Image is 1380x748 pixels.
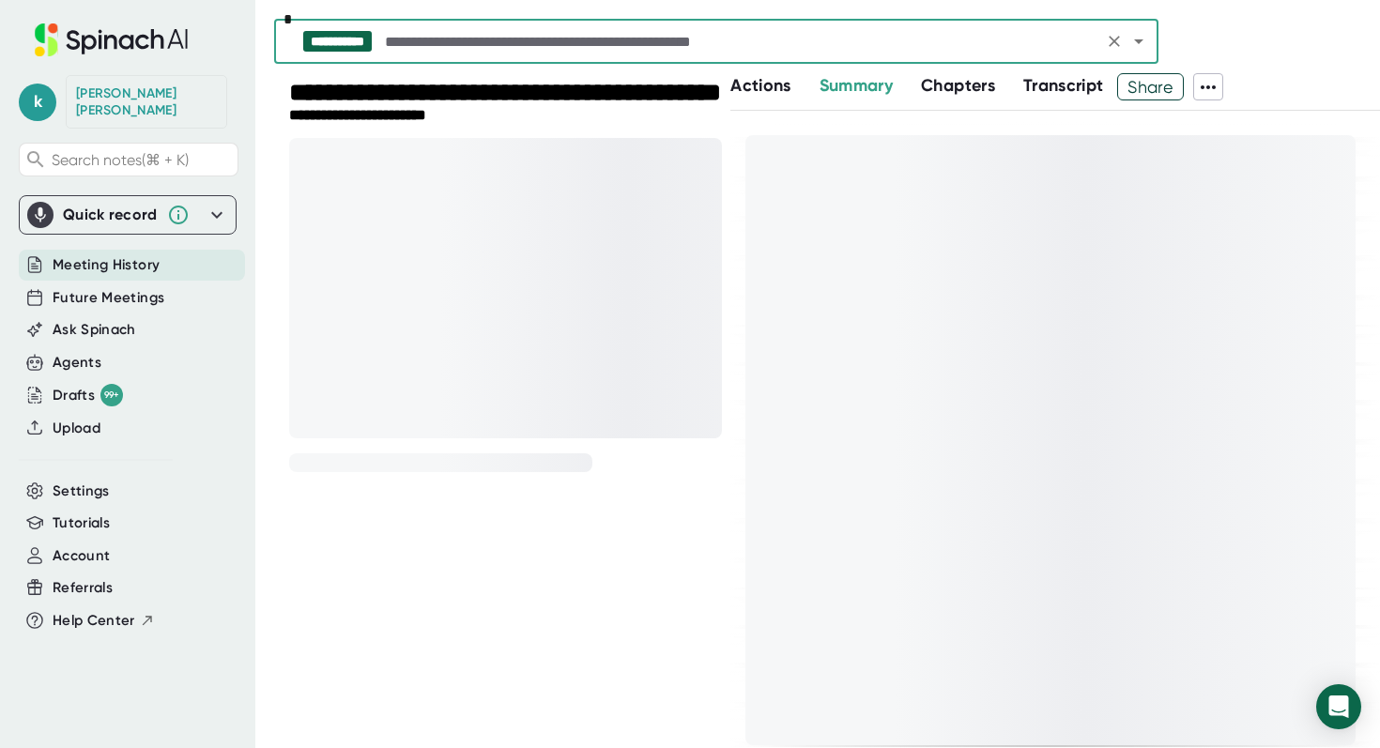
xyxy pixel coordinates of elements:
span: Transcript [1023,75,1104,96]
div: Quick record [63,206,158,224]
button: Account [53,545,110,567]
button: Actions [730,73,790,99]
span: k [19,84,56,121]
button: Tutorials [53,512,110,534]
button: Upload [53,418,100,439]
div: Quick record [27,196,228,234]
span: Chapters [921,75,995,96]
button: Chapters [921,73,995,99]
button: Transcript [1023,73,1104,99]
button: Meeting History [53,254,160,276]
button: Help Center [53,610,155,632]
button: Share [1117,73,1184,100]
span: Share [1118,70,1183,103]
div: Open Intercom Messenger [1316,684,1361,729]
button: Referrals [53,577,113,599]
span: Help Center [53,610,135,632]
button: Clear [1101,28,1127,54]
div: 99+ [100,384,123,406]
span: Actions [730,75,790,96]
span: Search notes (⌘ + K) [52,151,189,169]
div: Drafts [53,384,123,406]
button: Future Meetings [53,287,164,309]
button: Ask Spinach [53,319,136,341]
button: Summary [820,73,893,99]
div: Kacy Yates [76,85,217,118]
button: Settings [53,481,110,502]
button: Drafts 99+ [53,384,123,406]
button: Open [1126,28,1152,54]
span: Summary [820,75,893,96]
button: Agents [53,352,101,374]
